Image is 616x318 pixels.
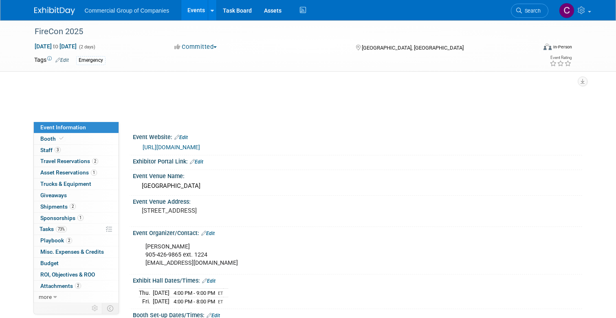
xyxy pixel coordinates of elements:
[34,156,119,167] a: Travel Reservations2
[40,192,67,198] span: Giveaways
[133,170,582,180] div: Event Venue Name:
[139,288,153,297] td: Thu.
[40,248,104,255] span: Misc. Expenses & Credits
[34,133,119,144] a: Booth
[34,213,119,224] a: Sponsorships1
[40,203,76,210] span: Shipments
[202,278,216,284] a: Edit
[34,246,119,257] a: Misc. Expenses & Credits
[34,269,119,280] a: ROI, Objectives & ROO
[40,158,98,164] span: Travel Reservations
[88,303,102,314] td: Personalize Event Tab Strip
[55,57,69,63] a: Edit
[91,170,97,176] span: 1
[40,260,59,266] span: Budget
[56,226,67,232] span: 73%
[40,124,86,131] span: Event Information
[59,136,64,141] i: Booth reservation complete
[133,274,582,285] div: Exhibit Hall Dates/Times:
[153,288,169,297] td: [DATE]
[153,297,169,306] td: [DATE]
[34,179,119,189] a: Trucks & Equipment
[78,44,95,50] span: (2 days)
[174,290,215,296] span: 4:00 PM - 9:00 PM
[76,56,106,65] div: Emergency
[77,215,84,221] span: 1
[32,24,526,39] div: FireCon 2025
[139,297,153,306] td: Fri.
[559,3,574,18] img: Cole Mattern
[362,45,464,51] span: [GEOGRAPHIC_DATA], [GEOGRAPHIC_DATA]
[40,181,91,187] span: Trucks & Equipment
[218,299,223,305] span: ET
[92,158,98,164] span: 2
[40,271,95,278] span: ROI, Objectives & ROO
[52,43,59,50] span: to
[85,7,169,14] span: Commercial Group of Companies
[522,8,541,14] span: Search
[40,237,72,244] span: Playbook
[39,294,52,300] span: more
[40,283,81,289] span: Attachments
[34,224,119,235] a: Tasks73%
[55,147,61,153] span: 3
[550,56,572,60] div: Event Rating
[75,283,81,289] span: 2
[174,298,215,305] span: 4:00 PM - 8:00 PM
[70,203,76,209] span: 2
[133,131,582,142] div: Event Website:
[143,144,200,150] a: [URL][DOMAIN_NAME]
[34,122,119,133] a: Event Information
[511,4,548,18] a: Search
[40,226,67,232] span: Tasks
[34,145,119,156] a: Staff3
[102,303,119,314] td: Toggle Event Tabs
[218,291,223,296] span: ET
[34,201,119,212] a: Shipments2
[190,159,203,165] a: Edit
[172,43,220,51] button: Committed
[553,44,572,50] div: In-Person
[34,7,75,15] img: ExhibitDay
[543,44,552,50] img: Format-Inperson.png
[34,281,119,292] a: Attachments2
[133,155,582,166] div: Exhibitor Portal Link:
[34,43,77,50] span: [DATE] [DATE]
[201,231,215,236] a: Edit
[66,237,72,244] span: 2
[40,147,61,153] span: Staff
[34,190,119,201] a: Giveaways
[133,227,582,237] div: Event Organizer/Contact:
[40,135,65,142] span: Booth
[40,169,97,176] span: Asset Reservations
[34,56,69,65] td: Tags
[34,167,119,178] a: Asset Reservations1
[133,196,582,206] div: Event Venue Address:
[40,215,84,221] span: Sponsorships
[142,207,311,214] pre: [STREET_ADDRESS]
[34,235,119,246] a: Playbook2
[140,239,495,271] div: [PERSON_NAME] 905-426-9865 ext. 1224 [EMAIL_ADDRESS][DOMAIN_NAME]
[174,135,188,140] a: Edit
[493,42,572,54] div: Event Format
[139,180,576,192] div: [GEOGRAPHIC_DATA]
[34,292,119,303] a: more
[34,258,119,269] a: Budget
